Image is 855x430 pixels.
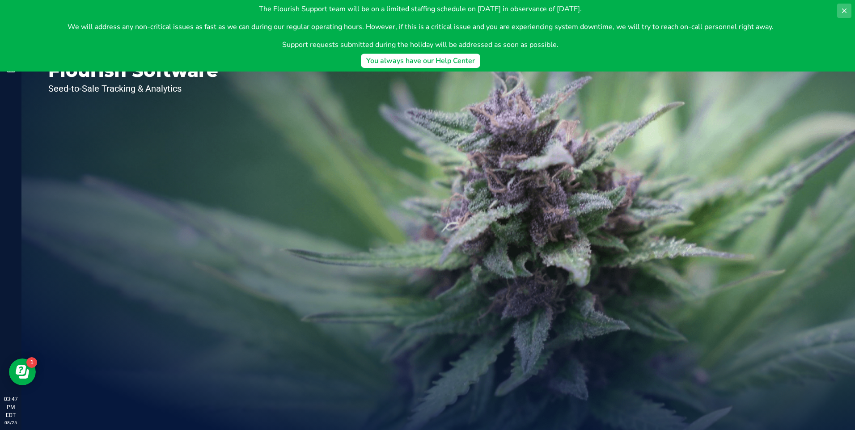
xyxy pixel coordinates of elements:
p: 03:47 PM EDT [4,395,17,419]
iframe: Resource center unread badge [26,357,37,368]
p: Seed-to-Sale Tracking & Analytics [48,84,218,93]
p: The Flourish Support team will be on a limited staffing schedule on [DATE] in observance of [DATE]. [68,4,774,14]
p: Support requests submitted during the holiday will be addressed as soon as possible. [68,39,774,50]
iframe: Resource center [9,358,36,385]
p: 08/25 [4,419,17,426]
div: You always have our Help Center [366,55,475,66]
p: Flourish Software [48,62,218,80]
p: We will address any non-critical issues as fast as we can during our regular operating hours. How... [68,21,774,32]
